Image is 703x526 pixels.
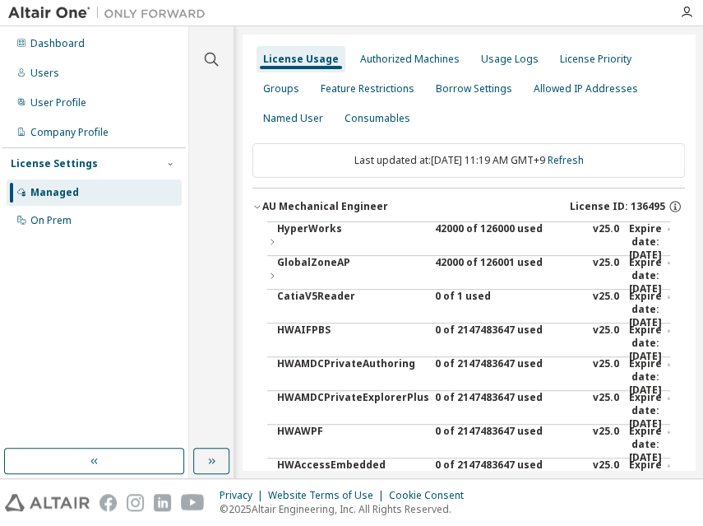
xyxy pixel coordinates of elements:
[277,459,670,498] button: HWAccessEmbedded0 of 2147483647 usedv25.0Expire date:[DATE]
[593,459,619,498] div: v25.0
[267,256,670,296] button: GlobalZoneAP42000 of 126001 usedv25.0Expire date:[DATE]
[263,53,339,66] div: License Usage
[593,290,619,329] div: v25.0
[277,425,670,464] button: HWAWPF0 of 2147483647 usedv25.0Expire date:[DATE]
[570,200,665,213] span: License ID: 136495
[435,425,583,464] div: 0 of 2147483647 used
[277,357,425,397] div: HWAMDCPrivateAuthoring
[181,494,205,511] img: youtube.svg
[30,186,79,199] div: Managed
[435,459,583,498] div: 0 of 2147483647 used
[277,425,425,464] div: HWAWPF
[8,5,214,21] img: Altair One
[593,222,619,262] div: v25.0
[277,256,425,296] div: GlobalZoneAP
[593,357,619,397] div: v25.0
[435,256,583,296] div: 42000 of 126001 used
[629,256,670,296] div: Expire date: [DATE]
[277,459,425,498] div: HWAccessEmbedded
[252,143,685,178] div: Last updated at: [DATE] 11:19 AM GMT+9
[360,53,460,66] div: Authorized Machines
[593,391,619,431] div: v25.0
[389,489,474,502] div: Cookie Consent
[629,425,670,464] div: Expire date: [DATE]
[277,222,425,262] div: HyperWorks
[268,489,389,502] div: Website Terms of Use
[436,82,512,95] div: Borrow Settings
[534,82,638,95] div: Allowed IP Addresses
[481,53,539,66] div: Usage Logs
[220,502,474,516] p: © 2025 Altair Engineering, Inc. All Rights Reserved.
[30,96,86,109] div: User Profile
[629,222,670,262] div: Expire date: [DATE]
[560,53,631,66] div: License Priority
[277,324,425,363] div: HWAIFPBS
[30,126,109,139] div: Company Profile
[220,489,268,502] div: Privacy
[5,494,90,511] img: altair_logo.svg
[277,391,670,431] button: HWAMDCPrivateExplorerPlus0 of 2147483647 usedv25.0Expire date:[DATE]
[321,82,414,95] div: Feature Restrictions
[435,357,583,397] div: 0 of 2147483647 used
[277,290,425,329] div: CatiaV5Reader
[435,290,583,329] div: 0 of 1 used
[435,222,583,262] div: 42000 of 126000 used
[435,324,583,363] div: 0 of 2147483647 used
[629,324,670,363] div: Expire date: [DATE]
[127,494,144,511] img: instagram.svg
[277,357,670,397] button: HWAMDCPrivateAuthoring0 of 2147483647 usedv25.0Expire date:[DATE]
[263,112,323,125] div: Named User
[154,494,171,511] img: linkedin.svg
[629,290,670,329] div: Expire date: [DATE]
[277,290,670,329] button: CatiaV5Reader0 of 1 usedv25.0Expire date:[DATE]
[593,256,619,296] div: v25.0
[593,324,619,363] div: v25.0
[629,459,670,498] div: Expire date: [DATE]
[30,37,85,50] div: Dashboard
[30,214,72,227] div: On Prem
[11,157,98,170] div: License Settings
[629,391,670,431] div: Expire date: [DATE]
[548,153,584,167] a: Refresh
[30,67,59,80] div: Users
[263,82,299,95] div: Groups
[99,494,117,511] img: facebook.svg
[277,391,425,431] div: HWAMDCPrivateExplorerPlus
[435,391,583,431] div: 0 of 2147483647 used
[345,112,410,125] div: Consumables
[252,189,685,225] button: AU Mechanical EngineerLicense ID: 136495
[267,222,670,262] button: HyperWorks42000 of 126000 usedv25.0Expire date:[DATE]
[277,324,670,363] button: HWAIFPBS0 of 2147483647 usedv25.0Expire date:[DATE]
[262,200,388,213] div: AU Mechanical Engineer
[629,357,670,397] div: Expire date: [DATE]
[593,425,619,464] div: v25.0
